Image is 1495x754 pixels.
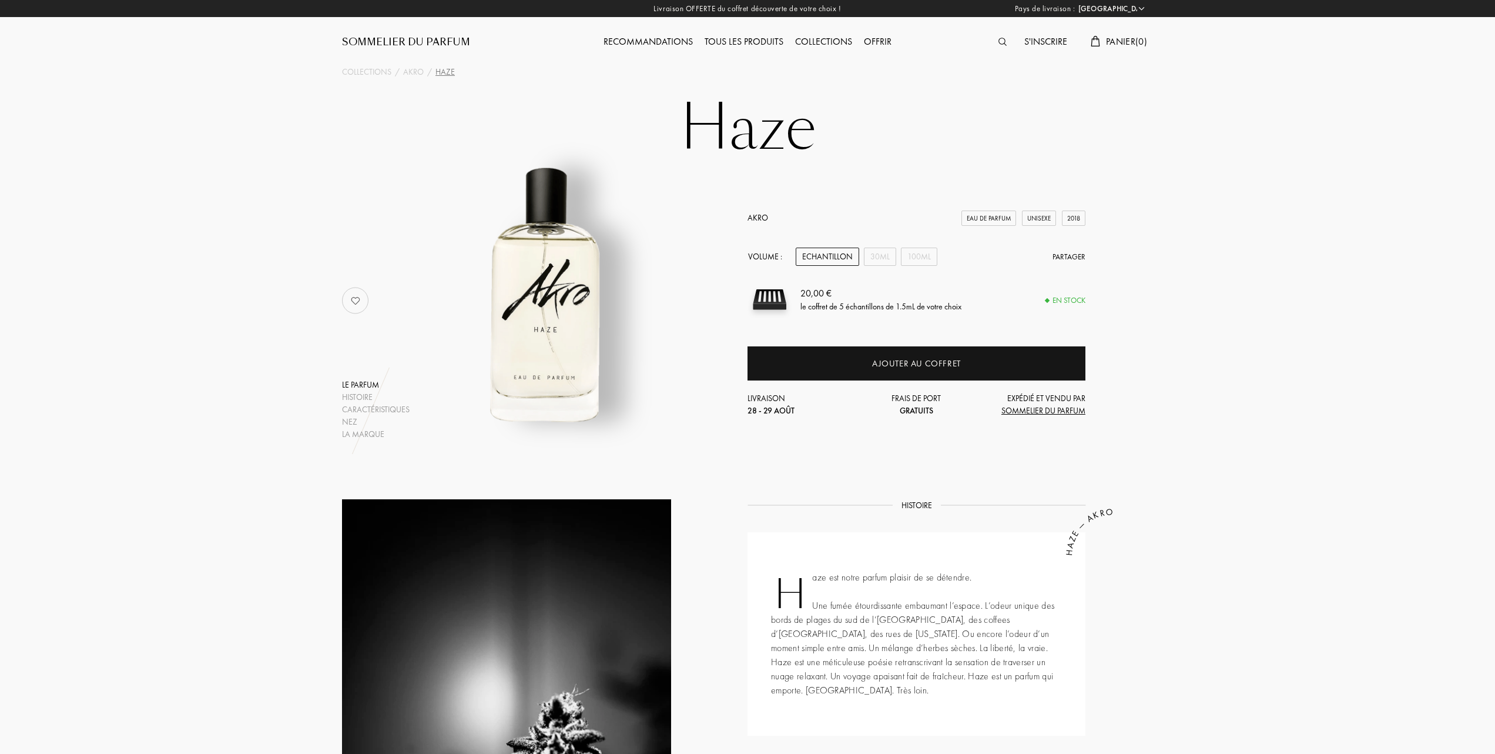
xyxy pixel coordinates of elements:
a: Recommandations [598,35,699,48]
div: le coffret de 5 échantillons de 1.5mL de votre choix [800,301,961,313]
div: Tous les produits [699,35,789,50]
div: La marque [342,428,410,441]
div: En stock [1045,295,1085,306]
img: sample box [747,278,792,322]
div: Haze [435,66,455,78]
h1: Haze [454,96,1041,161]
div: 100mL [901,248,937,266]
div: Le parfum [342,379,410,391]
div: Recommandations [598,35,699,50]
img: search_icn.svg [998,38,1007,46]
a: Collections [789,35,858,48]
div: 2018 [1062,211,1085,226]
div: Livraison [747,392,860,417]
div: Frais de port [860,392,973,417]
div: Expédié et vendu par [973,392,1085,417]
div: Unisexe [1022,211,1056,226]
div: Haze est notre parfum plaisir de se détendre. Une fumée étourdissante embaumant l’espace. L’odeur... [747,532,1085,736]
a: Offrir [858,35,897,48]
div: Caractéristiques [342,403,410,416]
span: 28 - 29 août [747,405,795,416]
a: Sommelier du Parfum [342,35,470,49]
span: Panier ( 0 ) [1106,35,1147,48]
span: Sommelier du Parfum [1001,405,1085,416]
a: Akro [403,66,424,78]
div: Volume : [747,248,789,266]
a: Collections [342,66,391,78]
div: Echantillon [796,248,859,266]
a: S'inscrire [1018,35,1073,48]
a: Tous les produits [699,35,789,48]
div: Offrir [858,35,897,50]
div: S'inscrire [1018,35,1073,50]
div: 20,00 € [800,286,961,301]
div: Histoire [342,391,410,403]
div: Eau de Parfum [961,211,1016,226]
img: no_like_p.png [344,289,367,312]
span: Gratuits [900,405,933,416]
a: Akro [747,212,768,223]
img: Haze Akro [400,149,690,441]
img: cart.svg [1091,36,1100,46]
div: Nez [342,416,410,428]
span: Pays de livraison : [1015,3,1075,15]
div: Ajouter au coffret [872,357,961,371]
div: / [395,66,400,78]
div: Collections [789,35,858,50]
img: arrow_w.png [1137,4,1146,13]
div: Partager [1052,251,1085,263]
div: / [427,66,432,78]
div: 30mL [864,248,896,266]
